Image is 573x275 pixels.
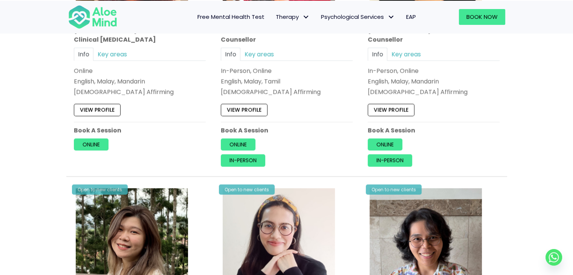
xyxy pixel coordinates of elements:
[221,126,353,135] p: Book A Session
[276,13,310,21] span: Therapy
[386,11,397,22] span: Psychological Services: submenu
[68,5,117,29] img: Aloe mind Logo
[368,126,500,135] p: Book A Session
[387,48,425,61] a: Key areas
[74,126,206,135] p: Book A Session
[368,77,500,86] p: English, Malay, Mandarin
[315,9,400,25] a: Psychological ServicesPsychological Services: submenu
[240,48,278,61] a: Key areas
[400,9,422,25] a: EAP
[74,48,93,61] a: Info
[197,13,264,21] span: Free Mental Health Test
[221,67,353,75] div: In-Person, Online
[221,77,353,86] p: English, Malay, Tamil
[74,139,108,151] a: Online
[221,24,251,35] a: Kanthini
[459,9,505,25] a: Book Now
[368,35,500,44] div: Counsellor
[368,154,412,167] a: In-person
[368,139,402,151] a: Online
[72,185,128,195] div: Open to new clients
[74,24,137,35] a: [PERSON_NAME]
[192,9,270,25] a: Free Mental Health Test
[368,24,431,35] a: [PERSON_NAME]
[219,185,275,195] div: Open to new clients
[368,104,414,116] a: View profile
[74,77,206,86] p: English, Malay, Mandarin
[74,67,206,75] div: Online
[221,88,353,96] div: [DEMOGRAPHIC_DATA] Affirming
[368,88,500,96] div: [DEMOGRAPHIC_DATA] Affirming
[321,13,395,21] span: Psychological Services
[466,13,498,21] span: Book Now
[221,48,240,61] a: Info
[270,9,315,25] a: TherapyTherapy: submenu
[545,249,562,266] a: Whatsapp
[366,185,422,195] div: Open to new clients
[368,67,500,75] div: In-Person, Online
[301,11,312,22] span: Therapy: submenu
[127,9,422,25] nav: Menu
[74,88,206,96] div: [DEMOGRAPHIC_DATA] Affirming
[93,48,131,61] a: Key areas
[368,48,387,61] a: Info
[221,104,267,116] a: View profile
[221,139,255,151] a: Online
[221,154,265,167] a: In-person
[74,35,206,44] div: Clinical [MEDICAL_DATA]
[406,13,416,21] span: EAP
[221,35,353,44] div: Counsellor
[74,104,121,116] a: View profile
